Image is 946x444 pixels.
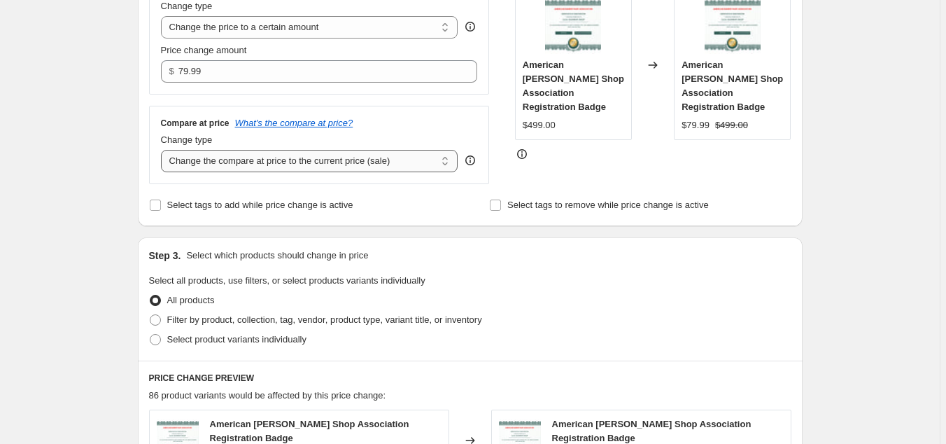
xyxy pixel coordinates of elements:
[167,334,306,345] span: Select product variants individually
[682,60,783,112] span: American [PERSON_NAME] Shop Association Registration Badge
[161,1,213,11] span: Change type
[149,249,181,263] h2: Step 3.
[552,419,751,443] span: American [PERSON_NAME] Shop Association Registration Badge
[682,118,709,132] div: $79.99
[186,249,368,263] p: Select which products should change in price
[149,373,791,384] h6: PRICE CHANGE PREVIEW
[167,314,482,325] span: Filter by product, collection, tag, vendor, product type, variant title, or inventory
[463,153,477,167] div: help
[161,134,213,145] span: Change type
[178,60,456,83] input: 80.00
[523,118,556,132] div: $499.00
[235,118,353,128] button: What's the compare at price?
[715,118,748,132] strike: $499.00
[167,200,353,210] span: Select tags to add while price change is active
[149,390,386,401] span: 86 product variants would be affected by this price change:
[463,20,477,34] div: help
[161,45,247,55] span: Price change amount
[210,419,409,443] span: American [PERSON_NAME] Shop Association Registration Badge
[507,200,709,210] span: Select tags to remove while price change is active
[169,66,174,76] span: $
[161,118,230,129] h3: Compare at price
[149,275,425,286] span: Select all products, use filters, or select products variants individually
[167,295,215,305] span: All products
[523,60,624,112] span: American [PERSON_NAME] Shop Association Registration Badge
